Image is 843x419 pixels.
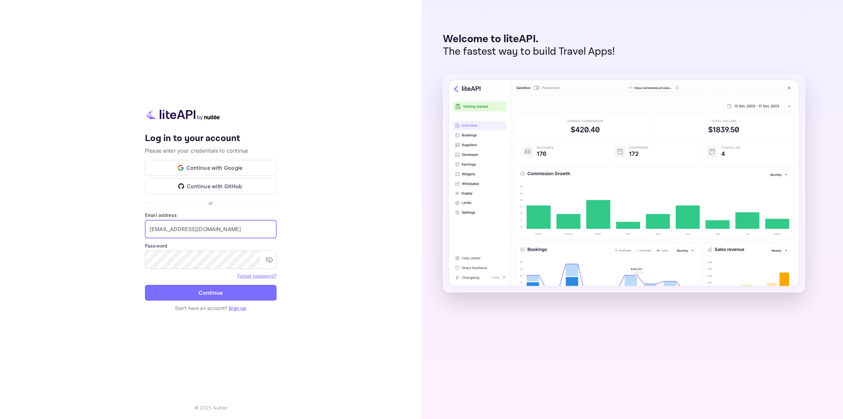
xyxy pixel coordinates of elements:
p: Don't have an account? [145,305,277,312]
img: liteapi [145,107,221,120]
p: Please enter your credentials to continue [145,147,277,155]
button: Continue with GitHub [145,178,277,194]
p: or [208,199,213,206]
button: toggle password visibility [263,253,276,266]
input: Enter your email address [145,220,277,238]
h4: Log in to your account [145,133,277,144]
img: liteAPI Dashboard Preview [443,74,805,292]
p: © 2025 Nuitee [194,404,228,411]
p: The fastest way to build Travel Apps! [443,45,615,58]
button: Continue with Google [145,160,277,176]
a: Sign up [229,305,246,311]
label: Password [145,242,277,249]
a: Forget password? [237,273,277,279]
label: Email address [145,212,277,219]
button: Continue [145,285,277,301]
a: Forget password? [237,272,277,279]
p: Welcome to liteAPI. [443,33,615,45]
